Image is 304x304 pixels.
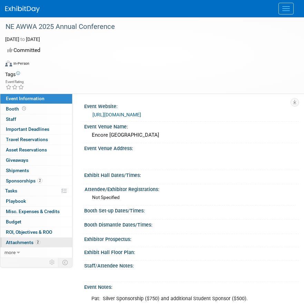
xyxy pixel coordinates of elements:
img: ExhibitDay [5,6,40,13]
div: Attendee/Exhibitor Registrations: [85,184,296,193]
a: Event Information [0,94,72,104]
span: [DATE] [DATE] [5,36,40,42]
td: Personalize Event Tab Strip [46,258,58,267]
span: Event Information [6,96,45,101]
span: Attachments [6,240,40,245]
span: Budget [6,219,21,224]
div: Exhibitor Prospectus: [84,234,299,243]
div: Staff/Attendee Notes: [84,261,299,269]
a: Important Deadlines [0,124,72,134]
a: Playbook [0,196,72,206]
span: Tasks [5,188,17,193]
a: Tasks [0,186,72,196]
span: Travel Reservations [6,137,48,142]
div: Committed [5,44,290,56]
a: Staff [0,114,72,124]
span: Staff [6,116,16,122]
span: Misc. Expenses & Credits [6,209,60,214]
div: Event Format [5,60,295,70]
a: Sponsorships2 [0,176,72,186]
a: [URL][DOMAIN_NAME] [92,112,141,117]
div: Exhibit Hall Floor Plan: [84,247,299,256]
span: Shipments [6,168,29,173]
span: 2 [35,240,40,245]
a: Attachments2 [0,238,72,248]
td: Toggle Event Tabs [58,258,72,267]
span: Booth not reserved yet [21,106,27,111]
span: to [19,36,26,42]
a: Shipments [0,166,72,176]
div: Booth Dismantle Dates/Times: [84,220,299,228]
div: In-Person [13,61,29,66]
a: more [0,248,72,258]
span: Important Deadlines [6,126,49,132]
div: Event Venue Name: [84,122,299,130]
a: Misc. Expenses & Credits [0,207,72,217]
a: Asset Reservations [0,145,72,155]
div: Event Venue Address: [84,143,299,152]
span: ROI, Objectives & ROO [6,229,52,235]
div: Not Specified [92,194,293,201]
a: Booth [0,104,72,114]
span: Booth [6,106,27,112]
a: Giveaways [0,155,72,165]
div: Event Website: [84,101,299,110]
a: ROI, Objectives & ROO [0,227,72,237]
span: more [4,250,16,255]
div: Encore [GEOGRAPHIC_DATA] [89,130,294,140]
span: 2 [37,178,42,183]
span: Asset Reservations [6,147,47,153]
button: Menu [278,3,294,14]
a: Travel Reservations [0,135,72,145]
div: Event Rating [6,80,24,84]
span: Playbook [6,198,26,204]
div: Event Notes: [84,282,299,291]
div: NE AWWA 2025 Annual Conference [3,21,290,33]
div: Booth Set-up Dates/Times: [84,206,299,214]
div: Exhibit Hall Dates/Times: [84,170,299,179]
span: Sponsorships [6,178,42,184]
img: Format-Inperson.png [5,61,12,66]
a: Budget [0,217,72,227]
span: Giveaways [6,157,28,163]
td: Tags [5,71,20,78]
